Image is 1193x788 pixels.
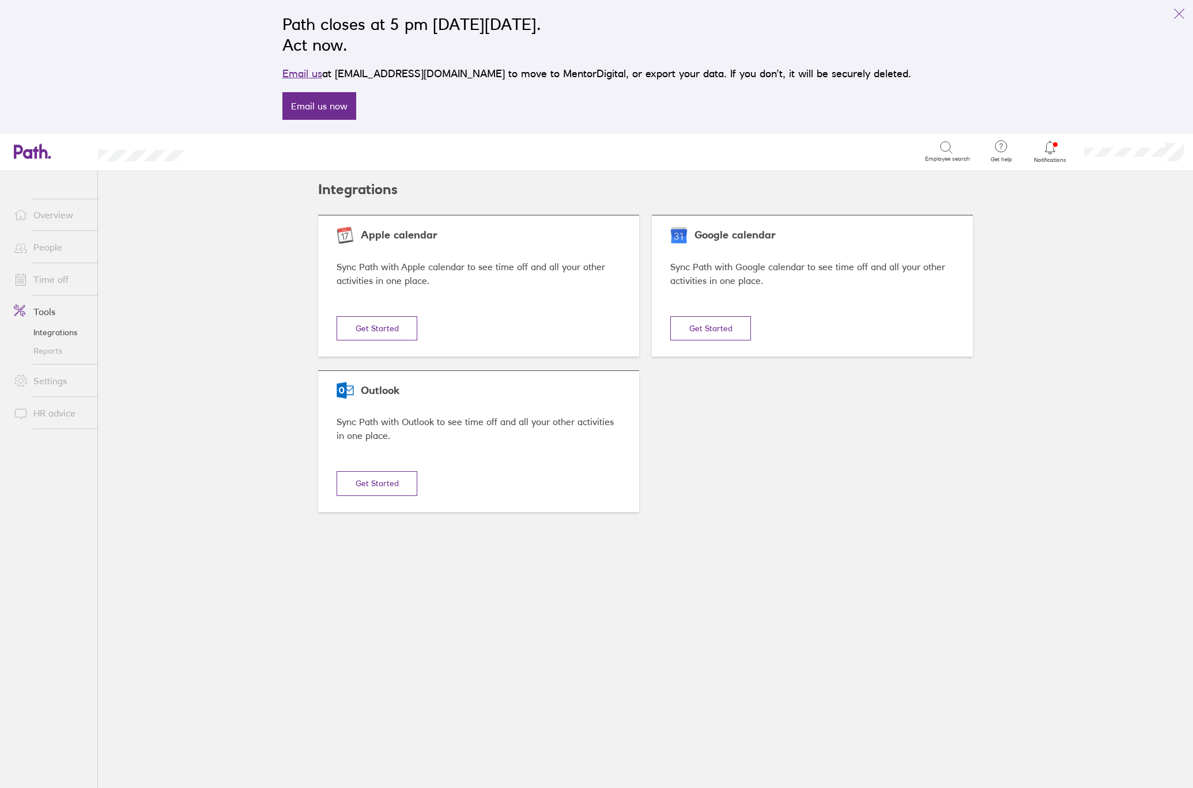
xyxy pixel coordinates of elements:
a: Reports [5,342,97,360]
h2: Integrations [318,171,398,208]
a: HR advice [5,401,97,425]
p: at [EMAIL_ADDRESS][DOMAIN_NAME] to move to MentorDigital, or export your data. If you don’t, it w... [282,66,911,82]
a: Tools [5,300,97,323]
span: Get help [983,156,1020,163]
h2: Path closes at 5 pm [DATE][DATE]. Act now. [282,14,911,55]
a: Integrations [5,323,97,342]
div: Google calendar [670,229,954,241]
div: Sync Path with Google calendar to see time off and all your other activities in one place. [670,260,954,289]
div: Sync Path with Outlook to see time off and all your other activities in one place. [337,415,621,444]
div: Apple calendar [337,229,621,241]
a: Email us [282,67,322,79]
button: Get Started [670,316,751,340]
a: Settings [5,369,97,392]
div: Sync Path with Apple calendar to see time off and all your other activities in one place. [337,260,621,289]
button: Get Started [337,471,417,495]
a: Time off [5,268,97,291]
span: Employee search [925,156,970,162]
a: Email us now [282,92,356,120]
div: Search [215,146,244,156]
div: Outlook [337,385,621,397]
span: Notifications [1032,157,1069,164]
a: People [5,236,97,259]
a: Notifications [1032,139,1069,164]
button: Get Started [337,316,417,340]
a: Overview [5,203,97,226]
